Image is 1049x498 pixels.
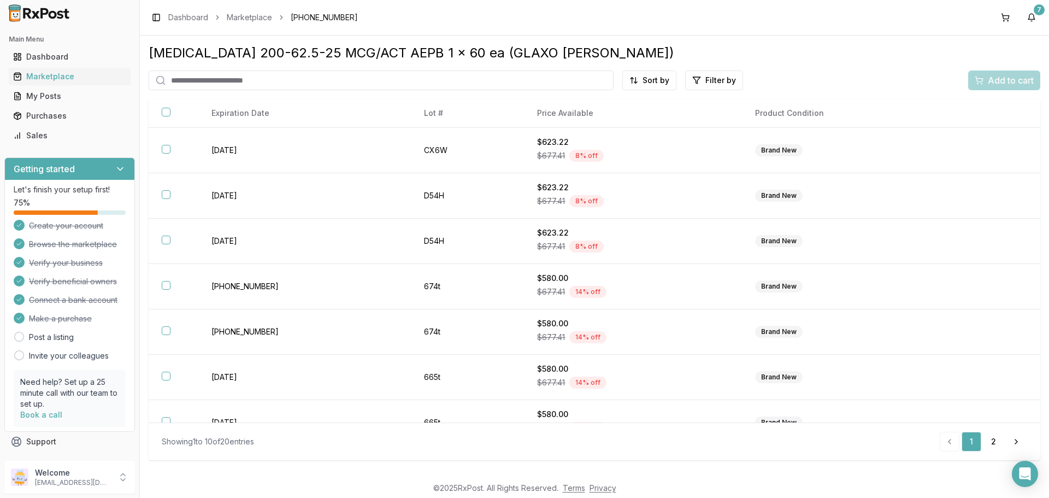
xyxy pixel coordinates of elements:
span: Sort by [643,75,669,86]
div: 7 [1034,4,1045,15]
span: $677.41 [537,286,565,297]
td: [PHONE_NUMBER] [198,309,411,355]
div: Brand New [755,235,803,247]
div: Brand New [755,417,803,429]
a: Purchases [9,106,131,126]
td: [DATE] [198,355,411,400]
div: Marketplace [13,71,126,82]
a: Marketplace [9,67,131,86]
th: Price Available [524,99,741,128]
button: Sales [4,127,135,144]
div: 8 % off [569,150,604,162]
h3: Getting started [14,162,75,175]
span: [PHONE_NUMBER] [291,12,358,23]
div: Brand New [755,190,803,202]
a: Privacy [590,483,616,493]
a: Sales [9,126,131,145]
div: $580.00 [537,409,728,420]
a: Dashboard [168,12,208,23]
td: D54H [411,173,524,219]
div: Brand New [755,326,803,338]
span: $677.41 [537,241,565,252]
span: $677.41 [537,377,565,388]
button: Feedback [4,452,135,471]
div: 8 % off [569,241,604,253]
img: RxPost Logo [4,4,74,22]
td: [DATE] [198,219,411,264]
td: [DATE] [198,173,411,219]
button: Sort by [622,71,676,90]
p: Need help? Set up a 25 minute call with our team to set up. [20,377,119,409]
p: Welcome [35,467,111,478]
div: Brand New [755,371,803,383]
a: Marketplace [227,12,272,23]
div: 14 % off [569,331,606,343]
button: Filter by [685,71,743,90]
a: Book a call [20,410,62,419]
a: Post a listing [29,332,74,343]
th: Expiration Date [198,99,411,128]
p: [EMAIL_ADDRESS][DOMAIN_NAME] [35,478,111,487]
span: Verify your business [29,257,103,268]
td: D54H [411,219,524,264]
td: 674t [411,309,524,355]
span: Verify beneficial owners [29,276,117,287]
a: 1 [962,432,981,452]
div: Purchases [13,110,126,121]
a: Invite your colleagues [29,350,109,361]
span: Connect a bank account [29,295,117,306]
th: Product Condition [742,99,958,128]
span: 75 % [14,197,30,208]
button: Support [4,432,135,452]
div: Brand New [755,144,803,156]
span: Feedback [26,456,63,467]
div: $623.22 [537,227,728,238]
div: Dashboard [13,51,126,62]
button: Purchases [4,107,135,125]
div: $623.22 [537,137,728,148]
a: Go to next page [1005,432,1027,452]
td: 674t [411,264,524,309]
div: 14 % off [569,286,606,298]
a: Terms [563,483,585,493]
div: $623.22 [537,182,728,193]
div: My Posts [13,91,126,102]
h2: Main Menu [9,35,131,44]
span: $677.41 [537,196,565,207]
img: User avatar [11,468,28,486]
button: 7 [1023,9,1040,26]
span: $677.41 [537,150,565,161]
span: Filter by [705,75,736,86]
td: [DATE] [198,128,411,173]
a: My Posts [9,86,131,106]
div: Brand New [755,280,803,292]
div: 14 % off [569,422,606,434]
a: 2 [983,432,1003,452]
span: $677.41 [537,423,565,433]
div: Open Intercom Messenger [1012,461,1038,487]
div: Sales [13,130,126,141]
a: Dashboard [9,47,131,67]
nav: breadcrumb [168,12,358,23]
td: 665t [411,355,524,400]
td: CX6W [411,128,524,173]
span: Make a purchase [29,313,92,324]
th: Lot # [411,99,524,128]
div: 8 % off [569,195,604,207]
td: [PHONE_NUMBER] [198,264,411,309]
p: Let's finish your setup first! [14,184,126,195]
nav: pagination [940,432,1027,452]
button: Marketplace [4,68,135,85]
div: $580.00 [537,273,728,284]
td: 665t [411,400,524,446]
td: [DATE] [198,400,411,446]
span: Create your account [29,220,103,231]
span: $677.41 [537,332,565,343]
div: Showing 1 to 10 of 20 entries [162,436,254,447]
div: 14 % off [569,377,606,389]
div: [MEDICAL_DATA] 200-62.5-25 MCG/ACT AEPB 1 x 60 ea (GLAXO [PERSON_NAME]) [149,44,1040,62]
button: My Posts [4,87,135,105]
div: $580.00 [537,364,728,374]
div: $580.00 [537,318,728,329]
button: Dashboard [4,48,135,66]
